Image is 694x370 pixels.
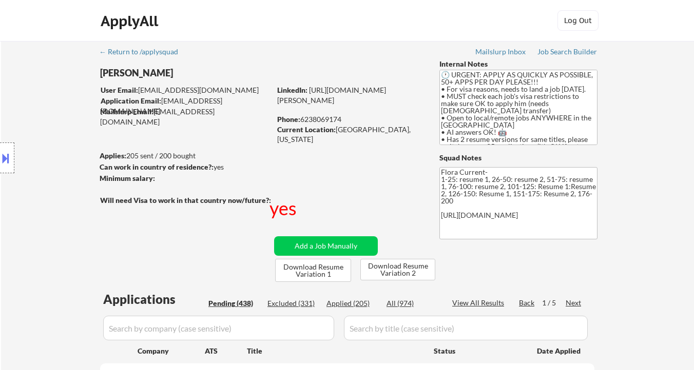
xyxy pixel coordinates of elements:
input: Search by company (case sensitive) [103,316,334,340]
div: 6238069174 [277,114,422,125]
div: ApplyAll [101,12,161,30]
a: Job Search Builder [537,48,597,58]
div: Status [434,341,522,360]
div: Next [566,298,582,308]
div: All (974) [387,298,438,309]
div: Title [247,346,424,356]
div: ← Return to /applysquad [99,48,188,55]
div: View All Results [452,298,507,308]
div: [EMAIL_ADDRESS][DOMAIN_NAME] [100,107,271,127]
button: Add a Job Manually [274,236,378,256]
div: Pending (438) [208,298,260,309]
div: Applied (205) [326,298,378,309]
button: Download Resume Variation 2 [360,259,435,280]
div: Back [519,298,535,308]
strong: Will need Visa to work in that country now/future?: [100,196,271,204]
a: Mailslurp Inbox [475,48,527,58]
div: [EMAIL_ADDRESS][DOMAIN_NAME] [101,85,271,95]
button: Log Out [557,10,599,31]
strong: Current Location: [277,125,336,134]
div: ATS [205,346,247,356]
input: Search by title (case sensitive) [344,316,588,340]
div: Squad Notes [439,153,597,163]
div: Mailslurp Inbox [475,48,527,55]
div: 205 sent / 200 bought [100,151,271,161]
div: 1 / 5 [542,298,566,308]
div: Excluded (331) [267,298,319,309]
div: Applications [103,293,205,305]
div: [EMAIL_ADDRESS][DOMAIN_NAME] [101,96,271,116]
button: Download Resume Variation 1 [275,259,351,282]
div: Job Search Builder [537,48,597,55]
div: [GEOGRAPHIC_DATA], [US_STATE] [277,125,422,145]
div: Company [138,346,205,356]
div: Date Applied [537,346,582,356]
strong: Phone: [277,115,300,124]
div: Internal Notes [439,59,597,69]
strong: LinkedIn: [277,86,307,94]
a: [URL][DOMAIN_NAME][PERSON_NAME] [277,86,386,105]
a: ← Return to /applysquad [99,48,188,58]
div: [PERSON_NAME] [100,67,311,79]
div: yes [269,195,299,221]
